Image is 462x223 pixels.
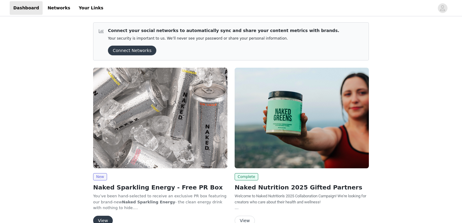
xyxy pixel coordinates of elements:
a: View [235,218,255,223]
h2: Naked Sparkling Energy - Free PR Box [93,183,227,192]
img: Naked Nutrition [235,68,369,168]
a: Your Links [75,1,107,15]
a: Dashboard [10,1,43,15]
p: Connect your social networks to automatically sync and share your content metrics with brands. [108,27,339,34]
p: You’ve been hand-selected to receive an exclusive PR box featuring our brand-new - the clean ener... [93,193,227,211]
a: View [93,218,113,223]
p: Your security is important to us. We’ll never see your password or share your personal information. [108,36,339,41]
button: Connect Networks [108,46,156,55]
div: avatar [440,3,445,13]
h2: Naked Nutrition 2025 Gifted Partners [235,183,369,192]
a: Networks [44,1,74,15]
span: Welcome to Naked Nutrition's 2025 Collaboration Campaign! We're looking for creators who care abo... [235,194,366,204]
img: Naked Nutrition [93,68,227,168]
span: Complete [235,173,258,180]
span: New [93,173,107,180]
strong: Naked Sparkling Energy [122,200,175,204]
